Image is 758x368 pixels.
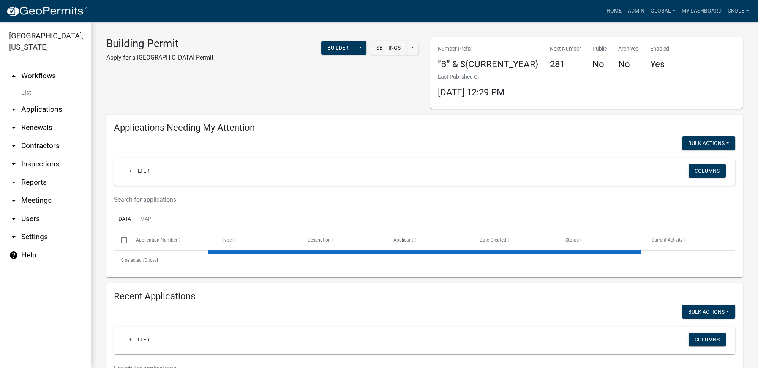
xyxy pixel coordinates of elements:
[592,59,607,70] h4: No
[393,237,413,243] span: Applicant
[438,87,505,98] span: [DATE] 12:29 PM
[682,305,735,319] button: Bulk Actions
[114,207,136,232] a: Data
[114,291,735,302] h4: Recent Applications
[550,45,581,53] p: Next Number
[689,333,726,346] button: Columns
[370,41,407,55] button: Settings
[651,237,683,243] span: Current Activity
[136,237,177,243] span: Application Number
[321,41,355,55] button: Builder
[678,4,724,18] a: My Dashboard
[592,45,607,53] p: Public
[128,231,214,250] datatable-header-cell: Application Number
[682,136,735,150] button: Bulk Actions
[438,59,538,70] h4: "B” & ${CURRENT_YEAR}
[9,123,18,132] i: arrow_drop_down
[625,4,647,18] a: Admin
[222,237,232,243] span: Type
[650,45,669,53] p: Enabled
[114,122,735,133] h4: Applications Needing My Attention
[114,192,630,207] input: Search for applications
[9,105,18,114] i: arrow_drop_down
[724,4,752,18] a: ckolb
[9,232,18,242] i: arrow_drop_down
[647,4,679,18] a: Global
[558,231,644,250] datatable-header-cell: Status
[480,237,506,243] span: Date Created
[9,160,18,169] i: arrow_drop_down
[618,45,639,53] p: Archived
[106,53,213,62] p: Apply for a [GEOGRAPHIC_DATA] Permit
[9,71,18,81] i: arrow_drop_up
[308,237,331,243] span: Description
[9,196,18,205] i: arrow_drop_down
[136,207,156,232] a: Map
[215,231,300,250] datatable-header-cell: Type
[300,231,386,250] datatable-header-cell: Description
[114,231,128,250] datatable-header-cell: Select
[472,231,558,250] datatable-header-cell: Date Created
[650,59,669,70] h4: Yes
[9,214,18,223] i: arrow_drop_down
[644,231,730,250] datatable-header-cell: Current Activity
[121,257,145,263] span: 0 selected /
[9,178,18,187] i: arrow_drop_down
[689,164,726,178] button: Columns
[123,164,156,178] a: + Filter
[565,237,579,243] span: Status
[386,231,472,250] datatable-header-cell: Applicant
[9,141,18,150] i: arrow_drop_down
[438,45,538,53] p: Number Prefix
[438,73,505,81] p: Last Published On
[106,37,213,50] h3: Building Permit
[618,59,639,70] h4: No
[550,59,581,70] h4: 281
[603,4,625,18] a: Home
[114,251,735,270] div: 0 total
[123,333,156,346] a: + Filter
[9,251,18,260] i: help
